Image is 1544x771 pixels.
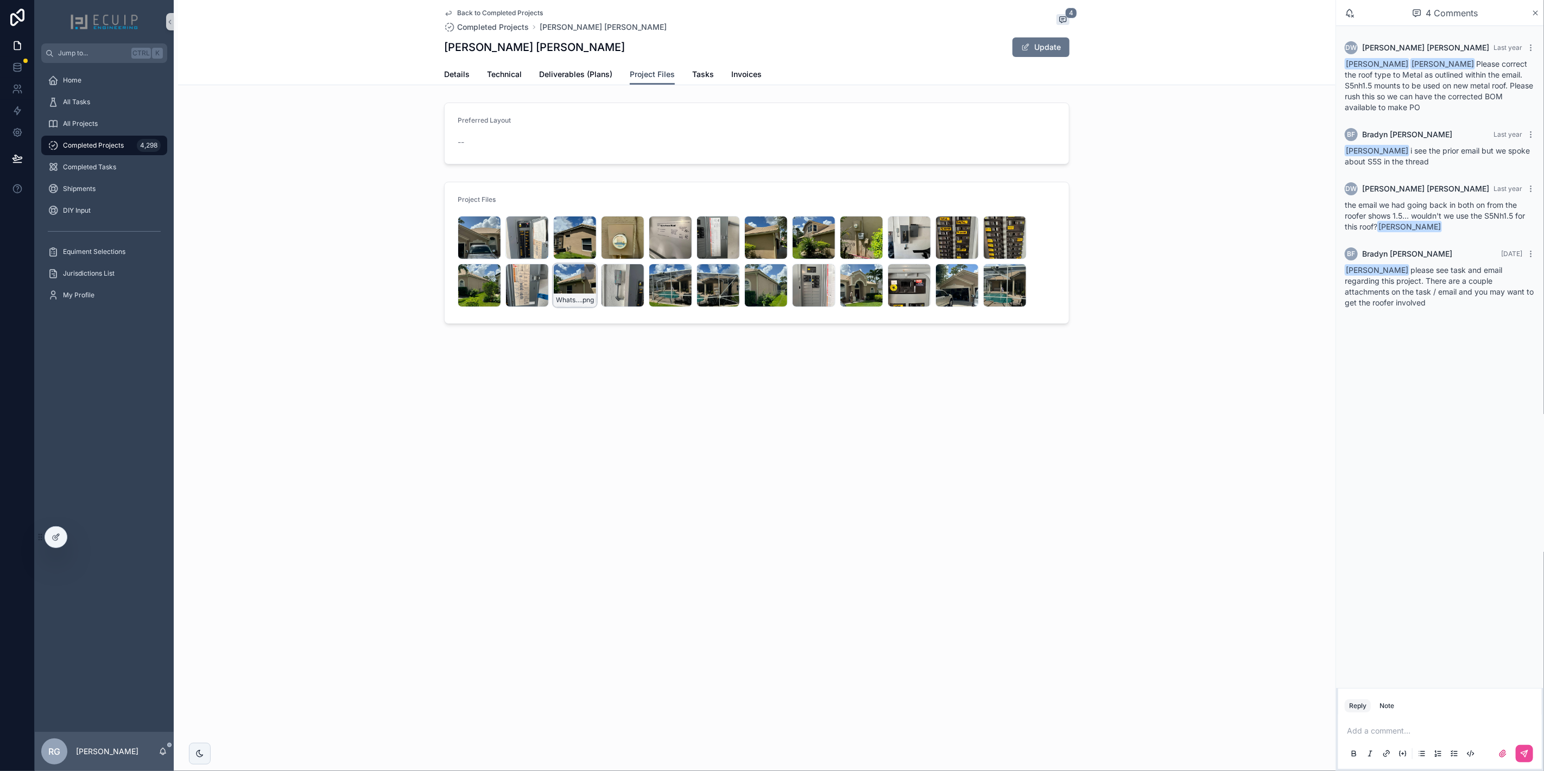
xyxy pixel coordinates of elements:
[1426,7,1478,20] span: 4 Comments
[444,69,470,80] span: Details
[153,49,162,58] span: K
[63,119,98,128] span: All Projects
[1375,699,1399,712] button: Note
[731,69,762,80] span: Invoices
[692,69,714,80] span: Tasks
[581,296,594,304] span: .png
[1056,14,1070,27] button: 4
[1377,221,1442,232] span: [PERSON_NAME]
[63,163,116,171] span: Completed Tasks
[1013,37,1070,57] button: Update
[1345,145,1409,156] span: [PERSON_NAME]
[41,71,167,90] a: Home
[457,9,543,17] span: Back to Completed Projects
[1345,699,1371,712] button: Reply
[1345,58,1409,69] span: [PERSON_NAME]
[1346,184,1357,193] span: DW
[1347,130,1356,139] span: BF
[1362,183,1489,194] span: [PERSON_NAME] [PERSON_NAME]
[1494,130,1522,138] span: Last year
[1345,265,1534,307] span: please see task and email regarding this project. There are a couple attachments on the task / em...
[41,114,167,133] a: All Projects
[63,247,125,256] span: Equiment Selections
[1345,59,1533,112] span: Please correct the roof type to Metal as outlined within the email. S5nh1.5 mounts to be used on ...
[1345,146,1530,166] span: i see the prior email but we spoke about S5S in the thread
[1065,8,1077,18] span: 4
[41,157,167,177] a: Completed Tasks
[41,92,167,112] a: All Tasks
[41,43,167,63] button: Jump to...CtrlK
[458,137,464,148] span: --
[41,285,167,305] a: My Profile
[41,179,167,199] a: Shipments
[41,264,167,283] a: Jurisdictions List
[539,69,612,80] span: Deliverables (Plans)
[444,65,470,86] a: Details
[48,745,60,758] span: RG
[63,98,90,106] span: All Tasks
[540,22,667,33] a: [PERSON_NAME] [PERSON_NAME]
[1345,200,1525,231] span: the email we had going back in both on from the roofer shows 1.5... wouldn't we use the S5Nh1.5 f...
[458,195,496,203] span: Project Files
[35,63,174,319] div: scrollable content
[1380,702,1394,710] div: Note
[539,65,612,86] a: Deliverables (Plans)
[41,201,167,220] a: DIY Input
[444,22,529,33] a: Completed Projects
[458,116,511,124] span: Preferred Layout
[41,242,167,262] a: Equiment Selections
[1347,250,1356,258] span: BF
[70,13,138,30] img: App logo
[63,184,96,193] span: Shipments
[556,296,581,304] span: WhatsAppImage20240830at1714543
[1501,250,1522,258] span: [DATE]
[63,291,94,300] span: My Profile
[1362,248,1452,259] span: Bradyn [PERSON_NAME]
[63,141,124,150] span: Completed Projects
[444,9,543,17] a: Back to Completed Projects
[457,22,529,33] span: Completed Projects
[731,65,762,86] a: Invoices
[444,40,625,55] h1: [PERSON_NAME] [PERSON_NAME]
[487,65,522,86] a: Technical
[131,48,151,59] span: Ctrl
[630,65,675,85] a: Project Files
[76,746,138,757] p: [PERSON_NAME]
[487,69,522,80] span: Technical
[137,139,161,152] div: 4,298
[1362,129,1452,140] span: Bradyn [PERSON_NAME]
[1494,184,1522,193] span: Last year
[1494,43,1522,52] span: Last year
[63,76,81,85] span: Home
[63,206,91,215] span: DIY Input
[63,269,115,278] span: Jurisdictions List
[1410,58,1475,69] span: [PERSON_NAME]
[1362,42,1489,53] span: [PERSON_NAME] [PERSON_NAME]
[692,65,714,86] a: Tasks
[58,49,127,58] span: Jump to...
[41,136,167,155] a: Completed Projects4,298
[630,69,675,80] span: Project Files
[1346,43,1357,52] span: DW
[1345,264,1409,276] span: [PERSON_NAME]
